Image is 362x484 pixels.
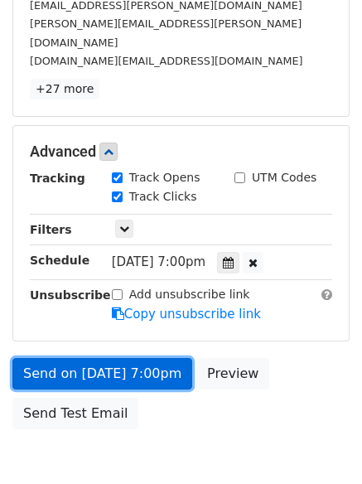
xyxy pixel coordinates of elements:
[30,55,302,67] small: [DOMAIN_NAME][EMAIL_ADDRESS][DOMAIN_NAME]
[30,288,111,302] strong: Unsubscribe
[30,79,99,99] a: +27 more
[196,358,269,390] a: Preview
[112,254,205,269] span: [DATE] 7:00pm
[30,17,302,49] small: [PERSON_NAME][EMAIL_ADDRESS][PERSON_NAME][DOMAIN_NAME]
[30,254,89,267] strong: Schedule
[30,223,72,236] strong: Filters
[12,398,138,429] a: Send Test Email
[30,172,85,185] strong: Tracking
[129,188,197,206] label: Track Clicks
[112,307,261,322] a: Copy unsubscribe link
[252,169,316,186] label: UTM Codes
[279,404,362,484] iframe: Chat Widget
[12,358,192,390] a: Send on [DATE] 7:00pm
[30,143,332,161] h5: Advanced
[129,169,200,186] label: Track Opens
[129,286,250,303] label: Add unsubscribe link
